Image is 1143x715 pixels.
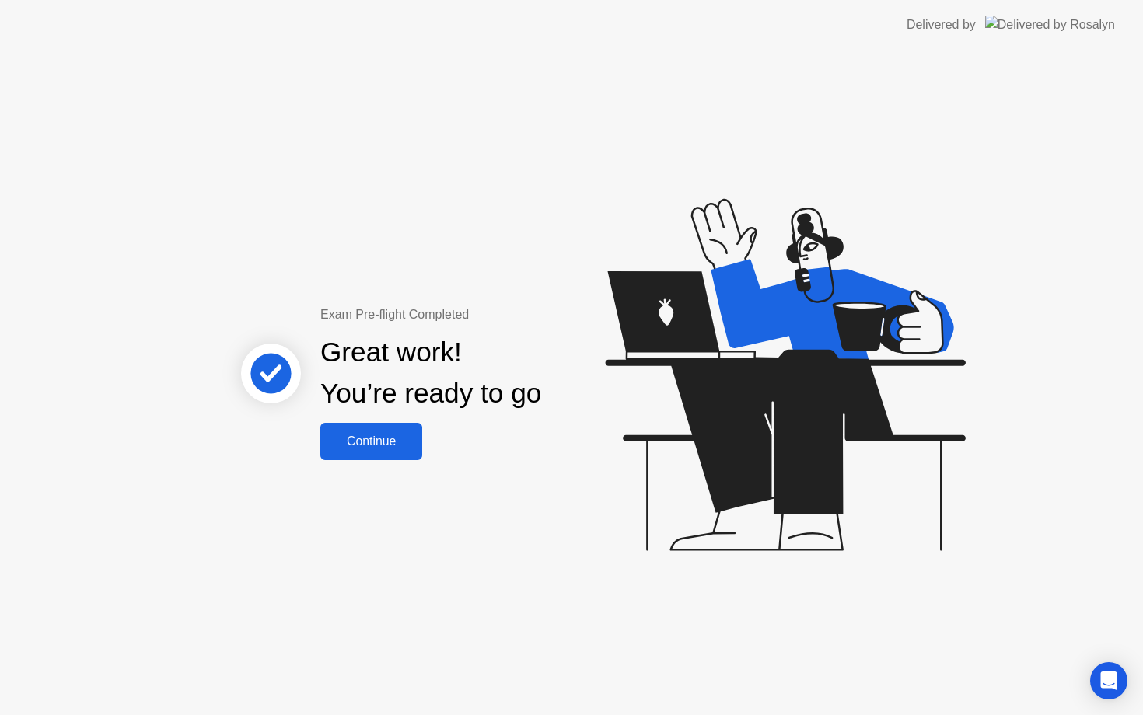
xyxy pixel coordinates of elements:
[1090,662,1127,699] div: Open Intercom Messenger
[320,332,541,414] div: Great work! You’re ready to go
[907,16,976,34] div: Delivered by
[320,305,641,324] div: Exam Pre-flight Completed
[985,16,1115,33] img: Delivered by Rosalyn
[325,434,418,448] div: Continue
[320,423,422,460] button: Continue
